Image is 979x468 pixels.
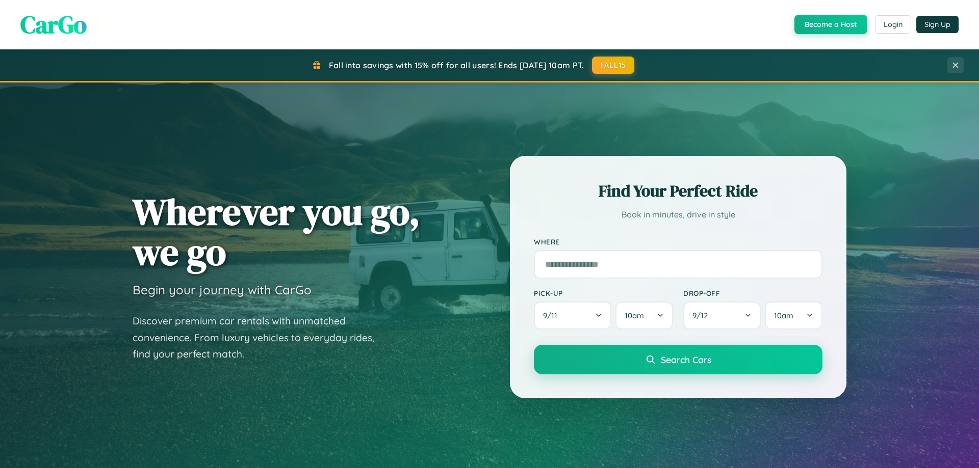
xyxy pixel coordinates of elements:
[794,15,867,34] button: Become a Host
[692,311,713,320] span: 9 / 12
[625,311,644,320] span: 10am
[765,301,822,329] button: 10am
[534,345,822,374] button: Search Cars
[20,8,87,41] span: CarGo
[683,301,761,329] button: 9/12
[133,191,420,272] h1: Wherever you go, we go
[916,16,959,33] button: Sign Up
[133,313,388,363] p: Discover premium car rentals with unmatched convenience. From luxury vehicles to everyday rides, ...
[534,180,822,202] h2: Find Your Perfect Ride
[543,311,562,320] span: 9 / 11
[661,354,711,365] span: Search Cars
[329,60,584,70] span: Fall into savings with 15% off for all users! Ends [DATE] 10am PT.
[592,57,635,74] button: FALL15
[534,207,822,222] p: Book in minutes, drive in style
[534,301,611,329] button: 9/11
[534,237,822,246] label: Where
[615,301,673,329] button: 10am
[875,15,911,34] button: Login
[774,311,793,320] span: 10am
[683,289,822,297] label: Drop-off
[534,289,673,297] label: Pick-up
[133,282,312,297] h3: Begin your journey with CarGo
